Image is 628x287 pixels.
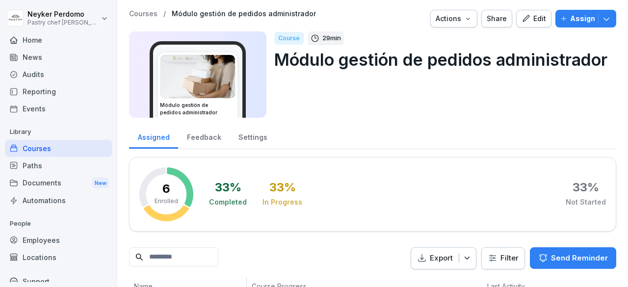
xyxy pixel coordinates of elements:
a: Locations [5,249,112,266]
a: Courses [5,140,112,157]
button: Send Reminder [530,247,616,269]
img: iaen9j96uzhvjmkazu9yscya.png [160,55,235,98]
div: Course [274,32,304,45]
a: Home [5,31,112,49]
p: Enrolled [155,197,178,206]
button: Assign [555,10,616,27]
button: Filter [482,248,524,269]
a: Settings [230,124,276,149]
a: Paths [5,157,112,174]
a: Employees [5,232,112,249]
p: / [163,10,166,18]
div: Not Started [566,197,606,207]
button: Actions [430,10,477,27]
button: Export [411,247,476,269]
div: Actions [436,13,472,24]
a: Feedback [178,124,230,149]
p: 6 [162,183,170,195]
a: Automations [5,192,112,209]
button: Share [481,10,512,27]
div: Edit [522,13,546,24]
div: In Progress [262,197,302,207]
p: Pastry chef [PERSON_NAME] y Cocina gourmet [27,19,99,26]
a: DocumentsNew [5,174,112,192]
h3: Módulo gestión de pedidos administrador [160,102,235,116]
button: Edit [516,10,551,27]
p: Neyker Perdomo [27,10,99,19]
a: Courses [129,10,157,18]
p: Send Reminder [551,253,608,263]
a: Reporting [5,83,112,100]
div: 33 % [215,182,241,193]
div: Filter [488,253,519,263]
a: News [5,49,112,66]
a: Events [5,100,112,117]
p: 29 min [322,33,341,43]
p: Módulo gestión de pedidos administrador [274,47,608,72]
div: 33 % [573,182,599,193]
a: Módulo gestión de pedidos administrador [172,10,316,18]
div: 33 % [269,182,296,193]
div: Share [487,13,507,24]
p: Assign [570,13,595,24]
div: Documents [5,174,112,192]
div: New [92,178,109,189]
p: Export [430,253,453,264]
div: Completed [209,197,247,207]
a: Audits [5,66,112,83]
a: Assigned [129,124,178,149]
p: Library [5,124,112,140]
p: People [5,216,112,232]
